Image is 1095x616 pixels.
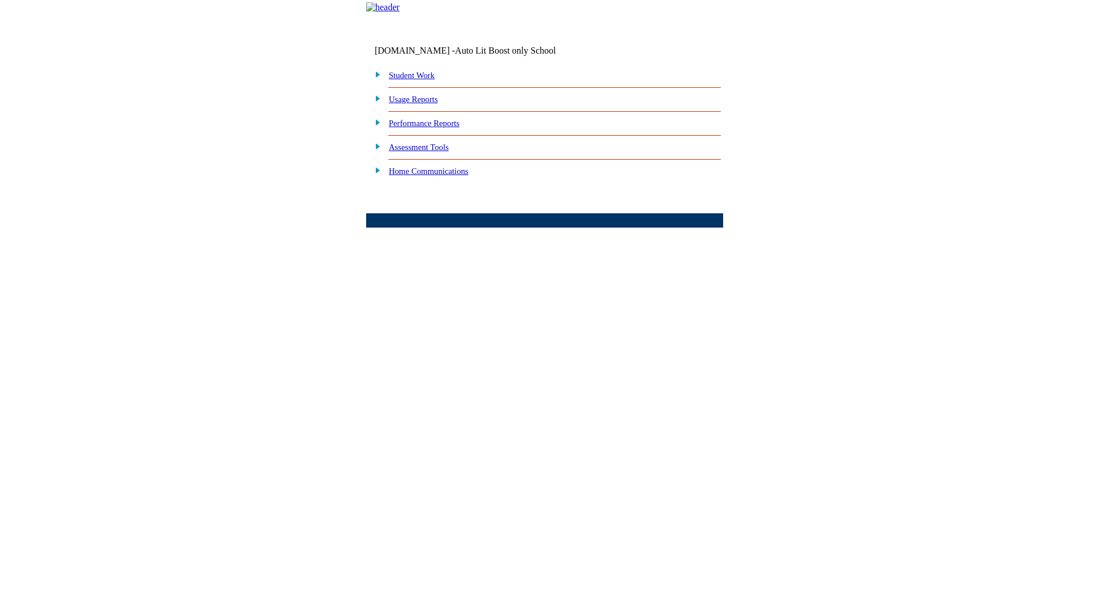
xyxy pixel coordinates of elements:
[369,141,381,151] img: plus.gif
[455,46,556,55] nobr: Auto Lit Boost only School
[389,71,435,80] a: Student Work
[369,165,381,175] img: plus.gif
[369,117,381,127] img: plus.gif
[375,46,585,56] td: [DOMAIN_NAME] -
[389,119,460,128] a: Performance Reports
[369,69,381,79] img: plus.gif
[389,143,449,152] a: Assessment Tools
[366,2,400,13] img: header
[369,93,381,103] img: plus.gif
[389,95,438,104] a: Usage Reports
[389,167,469,176] a: Home Communications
